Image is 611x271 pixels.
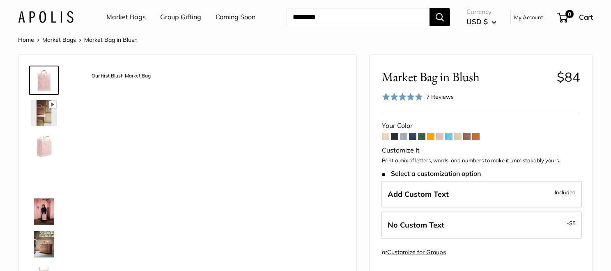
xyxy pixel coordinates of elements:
span: Select a customization option [382,170,481,178]
a: Customize for Groups [387,248,446,256]
span: Currency [466,6,496,18]
img: description_Effortless style wherever you go [31,198,57,225]
span: Add Custom Text [388,189,449,199]
span: $84 [557,69,580,85]
a: Market Bag in Blush [29,164,59,194]
a: 0 Cart [558,11,593,24]
img: Market Bag in Blush [31,100,57,126]
img: Apolis [18,11,74,23]
a: description_Effortless style wherever you go [29,197,59,226]
nav: Breadcrumb [18,34,138,45]
input: Search... [286,8,430,26]
a: Market Bag in Blush [29,230,59,259]
a: Home [18,36,34,43]
p: Print a mix of letters, words, and numbers to make it unmistakably yours. [382,157,580,165]
span: 0 [565,10,574,18]
span: Cart [579,13,593,21]
span: No Custom Text [388,220,444,230]
div: Your Color [382,120,580,132]
span: Market Bag in Blush [84,36,138,43]
label: Add Custom Text [381,181,582,208]
button: USD $ [466,15,496,28]
div: Our first Blush Market Bag [87,71,155,82]
a: Group Gifting [160,11,201,23]
a: Market Bags [42,36,76,43]
a: Market Bag in Blush [29,131,59,161]
a: Market Bag in Blush [29,98,59,128]
a: Coming Soon [216,11,255,23]
div: Customize It [382,144,580,157]
span: Market Bag in Blush [382,69,551,84]
span: 7 Reviews [426,93,454,100]
a: description_Our first Blush Market Bag [29,66,59,95]
button: Search [430,8,450,26]
span: Included [555,187,576,197]
span: - [567,218,576,228]
img: Market Bag in Blush [31,231,57,257]
span: USD $ [466,17,488,26]
img: Market Bag in Blush [31,133,57,159]
a: Market Bags [106,11,146,23]
img: description_Our first Blush Market Bag [31,67,57,93]
a: My Account [514,12,543,22]
label: Leave Blank [381,212,582,239]
span: $5 [569,220,576,226]
div: or [382,247,446,258]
